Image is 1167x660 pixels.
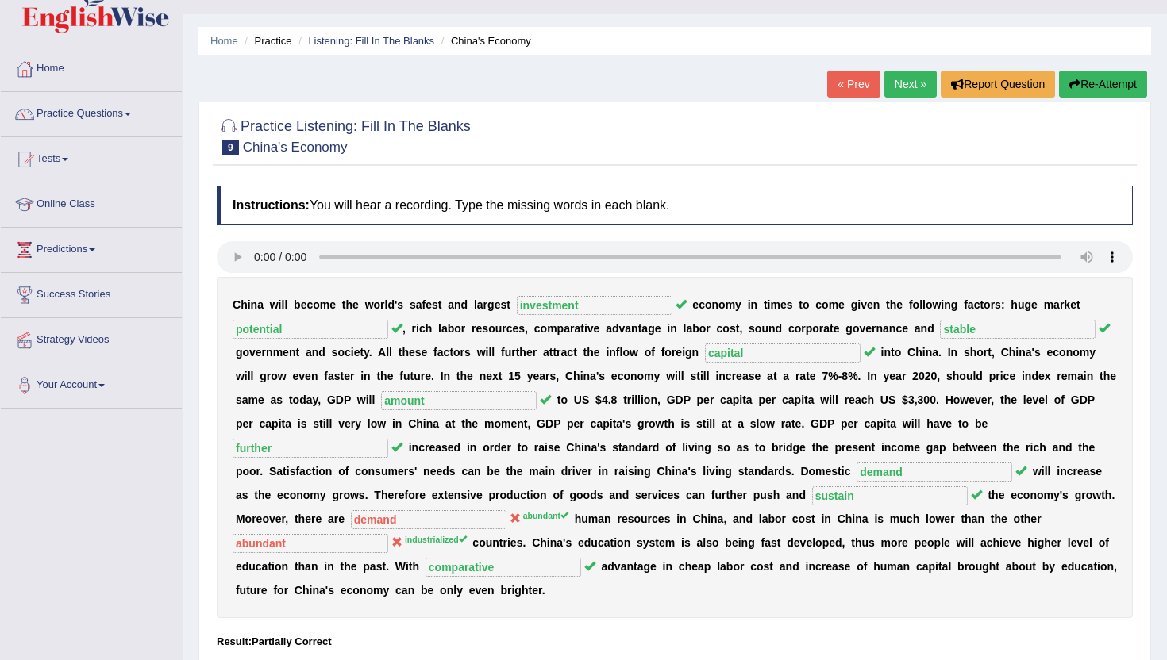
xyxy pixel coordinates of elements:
[872,322,876,335] b: r
[801,322,805,335] b: r
[1,273,182,313] a: Success Stories
[1011,298,1018,311] b: h
[495,298,501,311] b: e
[533,346,537,359] b: r
[318,346,325,359] b: d
[416,322,419,335] b: i
[751,298,758,311] b: n
[927,322,934,335] b: d
[487,298,495,311] b: g
[895,346,902,359] b: o
[932,346,938,359] b: a
[352,298,359,311] b: e
[902,322,908,335] b: e
[664,346,672,359] b: o
[992,346,995,359] b: ,
[438,322,441,335] b: l
[242,346,249,359] b: o
[1,318,182,358] a: Strategy Videos
[795,322,802,335] b: o
[312,346,319,359] b: n
[718,298,726,311] b: o
[236,346,243,359] b: g
[964,298,968,311] b: f
[519,346,526,359] b: h
[625,322,631,335] b: a
[922,346,926,359] b: i
[580,322,584,335] b: t
[913,298,920,311] b: o
[780,298,787,311] b: e
[761,322,768,335] b: u
[385,298,388,311] b: l
[672,346,676,359] b: r
[865,322,872,335] b: e
[449,346,453,359] b: t
[822,298,829,311] b: o
[506,298,510,311] b: t
[306,346,312,359] b: a
[622,346,630,359] b: o
[284,298,287,311] b: l
[444,346,450,359] b: c
[1,137,182,177] a: Tests
[517,296,672,315] input: blank
[448,322,455,335] b: b
[410,298,416,311] b: s
[380,298,384,311] b: r
[251,298,258,311] b: n
[648,322,655,335] b: g
[474,298,477,311] b: l
[988,346,992,359] b: t
[543,346,549,359] b: a
[241,298,248,311] b: h
[438,298,442,311] b: t
[1015,346,1019,359] b: i
[1018,298,1025,311] b: u
[222,140,239,155] span: 9
[557,346,560,359] b: r
[217,186,1133,225] h4: You will hear a recording. Type the missing words in each blank.
[483,298,487,311] b: r
[282,298,285,311] b: l
[270,298,279,311] b: w
[641,322,648,335] b: a
[1,47,182,86] a: Home
[699,298,705,311] b: c
[838,298,845,311] b: e
[851,298,858,311] b: g
[717,322,723,335] b: c
[845,322,853,335] b: g
[803,298,810,311] b: o
[1,228,182,267] a: Predictions
[243,140,348,155] small: China's Economy
[345,298,352,311] b: h
[812,322,819,335] b: o
[823,322,830,335] b: a
[454,322,461,335] b: o
[1034,346,1041,359] b: s
[541,322,548,335] b: o
[351,346,354,359] b: i
[266,346,273,359] b: n
[437,33,531,48] li: China's Economy
[889,322,896,335] b: n
[976,346,984,359] b: o
[549,346,553,359] b: t
[262,346,266,359] b: r
[616,346,620,359] b: f
[500,298,506,311] b: s
[891,346,895,359] b: t
[692,346,699,359] b: n
[867,298,873,311] b: e
[279,298,282,311] b: i
[233,320,388,339] input: blank
[587,322,594,335] b: v
[426,322,433,335] b: h
[1024,298,1031,311] b: g
[488,322,495,335] b: o
[730,322,736,335] b: s
[670,322,677,335] b: n
[570,322,574,335] b: r
[787,298,793,311] b: s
